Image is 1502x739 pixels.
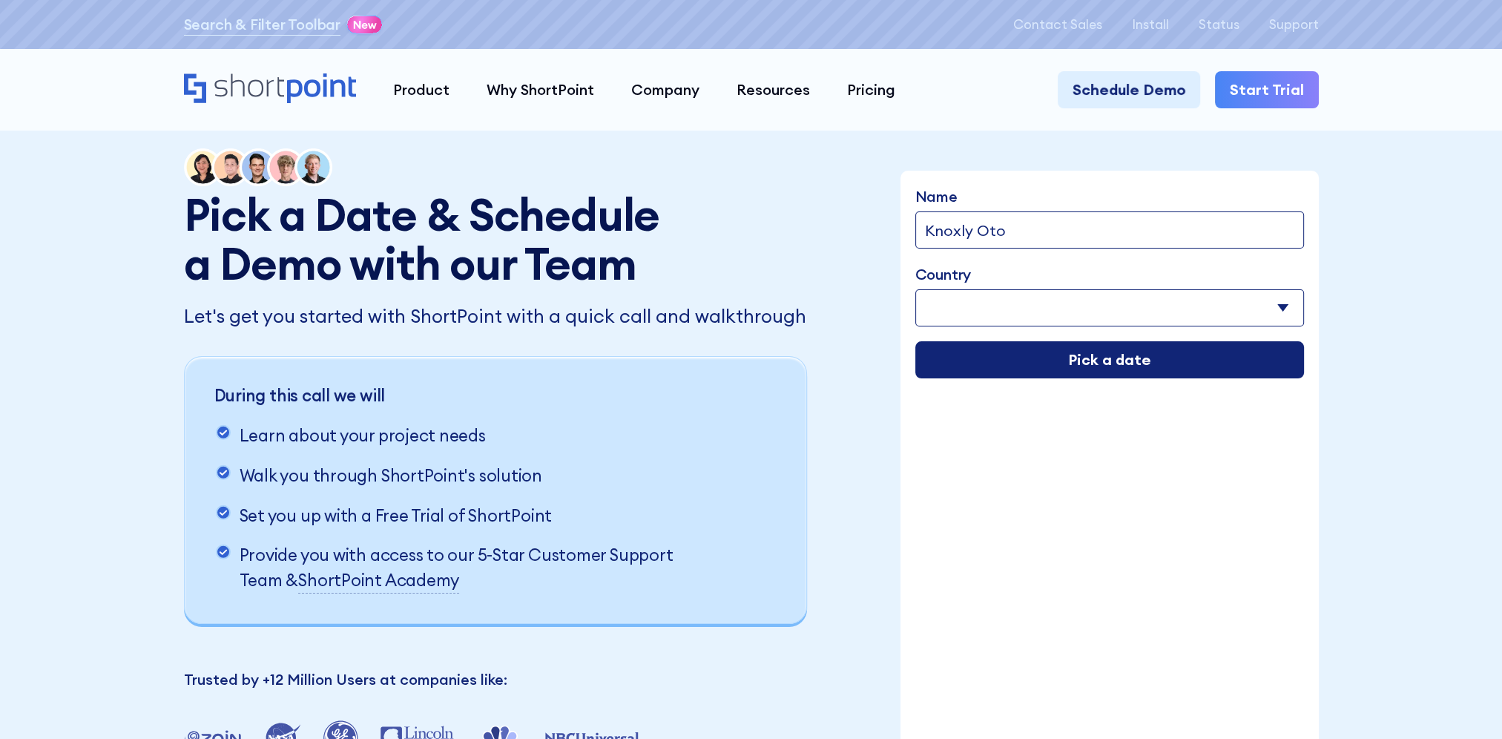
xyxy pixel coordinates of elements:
h1: Pick a Date & Schedule a Demo with our Team [184,190,673,288]
a: Pricing [829,71,914,108]
iframe: Chat Widget [1428,668,1502,739]
a: Product [375,71,468,108]
a: Search & Filter Toolbar [184,13,340,36]
a: Install [1132,17,1169,32]
a: Why ShortPoint [468,71,613,108]
p: Let's get you started with ShortPoint with a quick call and walkthrough [184,303,811,331]
a: Start Trial [1215,71,1319,108]
form: Demo Form [915,185,1304,378]
p: Walk you through ShortPoint's solution [240,463,542,488]
p: During this call we will [214,383,717,408]
a: Status [1199,17,1239,32]
div: Resources [737,79,810,101]
a: ShortPoint Academy [298,568,459,594]
div: Pricing [847,79,895,101]
p: Learn about your project needs [240,423,486,448]
div: Product [393,79,449,101]
a: Schedule Demo [1058,71,1200,108]
a: Resources [718,71,829,108]
input: full name [915,211,1304,249]
a: Company [613,71,718,108]
p: Trusted by +12 Million Users at companies like: [184,669,811,691]
div: Company [631,79,699,101]
p: Provide you with access to our 5-Star Customer Support Team & [240,542,717,594]
a: Contact Sales [1013,17,1102,32]
div: Why ShortPoint [487,79,594,101]
p: Set you up with a Free Trial of ShortPoint [240,503,553,528]
a: Support [1269,17,1319,32]
label: Country [915,263,1304,286]
a: Home [184,73,357,105]
label: Name [915,185,1304,208]
input: Pick a date [915,341,1304,378]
